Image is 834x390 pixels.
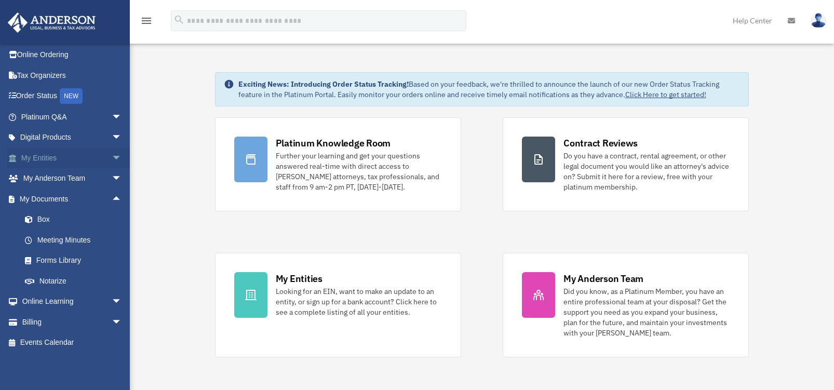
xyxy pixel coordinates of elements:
[7,189,138,209] a: My Documentsarrow_drop_up
[503,253,749,357] a: My Anderson Team Did you know, as a Platinum Member, you have an entire professional team at your...
[7,291,138,312] a: Online Learningarrow_drop_down
[112,106,132,128] span: arrow_drop_down
[173,14,185,25] i: search
[563,286,730,338] div: Did you know, as a Platinum Member, you have an entire professional team at your disposal? Get th...
[276,272,322,285] div: My Entities
[563,272,643,285] div: My Anderson Team
[563,137,638,150] div: Contract Reviews
[276,151,442,192] div: Further your learning and get your questions answered real-time with direct access to [PERSON_NAM...
[5,12,99,33] img: Anderson Advisors Platinum Portal
[60,88,83,104] div: NEW
[112,147,132,169] span: arrow_drop_down
[112,127,132,149] span: arrow_drop_down
[140,18,153,27] a: menu
[563,151,730,192] div: Do you have a contract, rental agreement, or other legal document you would like an attorney's ad...
[112,189,132,210] span: arrow_drop_up
[7,86,138,107] a: Order StatusNEW
[215,117,461,211] a: Platinum Knowledge Room Further your learning and get your questions answered real-time with dire...
[7,332,138,353] a: Events Calendar
[276,286,442,317] div: Looking for an EIN, want to make an update to an entity, or sign up for a bank account? Click her...
[7,106,138,127] a: Platinum Q&Aarrow_drop_down
[15,271,138,291] a: Notarize
[503,117,749,211] a: Contract Reviews Do you have a contract, rental agreement, or other legal document you would like...
[15,209,138,230] a: Box
[7,45,138,65] a: Online Ordering
[276,137,391,150] div: Platinum Knowledge Room
[7,312,138,332] a: Billingarrow_drop_down
[112,291,132,313] span: arrow_drop_down
[15,250,138,271] a: Forms Library
[238,79,409,89] strong: Exciting News: Introducing Order Status Tracking!
[7,127,138,148] a: Digital Productsarrow_drop_down
[238,79,741,100] div: Based on your feedback, we're thrilled to announce the launch of our new Order Status Tracking fe...
[7,65,138,86] a: Tax Organizers
[112,168,132,190] span: arrow_drop_down
[140,15,153,27] i: menu
[625,90,706,99] a: Click Here to get started!
[215,253,461,357] a: My Entities Looking for an EIN, want to make an update to an entity, or sign up for a bank accoun...
[811,13,826,28] img: User Pic
[15,230,138,250] a: Meeting Minutes
[112,312,132,333] span: arrow_drop_down
[7,147,138,168] a: My Entitiesarrow_drop_down
[7,168,138,189] a: My Anderson Teamarrow_drop_down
